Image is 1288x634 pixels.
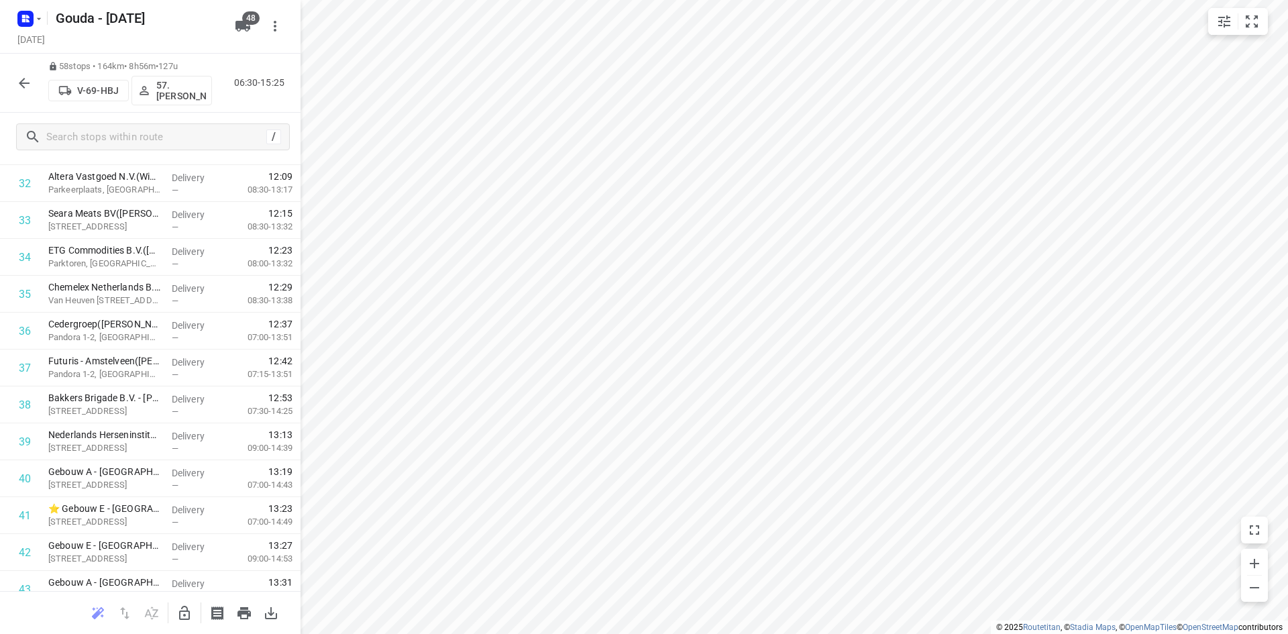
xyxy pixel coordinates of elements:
[172,282,221,295] p: Delivery
[226,515,292,529] p: 07:00-14:49
[172,222,178,232] span: —
[48,539,161,552] p: Gebouw E - Amsterdam UMC - Locatie AMC - Afdeling Hartcentrum(Joyce Beemsterboer )
[172,259,178,269] span: —
[19,288,31,301] div: 35
[204,606,231,619] span: Print shipping labels
[48,317,161,331] p: Cedergroep(Anneke Videler)
[172,370,178,380] span: —
[171,600,198,627] button: Unlock route
[1208,8,1268,35] div: small contained button group
[48,60,212,73] p: 58 stops • 164km • 8h56m
[226,294,292,307] p: 08:30-13:38
[48,257,161,270] p: Parktoren, [GEOGRAPHIC_DATA]
[48,441,161,455] p: Meibergdreef 47, Amsterdam
[226,405,292,418] p: 07:30-14:25
[172,466,221,480] p: Delivery
[268,207,292,220] span: 12:15
[172,245,221,258] p: Delivery
[48,368,161,381] p: Pandora 1-2, [GEOGRAPHIC_DATA]
[172,356,221,369] p: Delivery
[172,554,178,564] span: —
[172,319,221,332] p: Delivery
[268,539,292,552] span: 13:27
[262,13,288,40] button: More
[268,317,292,331] span: 12:37
[258,606,284,619] span: Download route
[48,502,161,515] p: ⭐ Gebouw E - Amsterdam UMC - Locatie AMC - Afdeling Ziekenhuisapotheek(Thea Hoogendoorn / Rianne ...
[156,61,158,71] span: •
[48,428,161,441] p: Nederlands Herseninstituut(Rafael van der Wilk)
[172,208,221,221] p: Delivery
[172,577,221,590] p: Delivery
[48,405,161,418] p: Ambachtenstraat 59, Ouderkerk Aan De Amstel
[111,606,138,619] span: Reverse route
[268,244,292,257] span: 12:23
[268,170,292,183] span: 12:09
[48,183,161,197] p: Parkeerplaats, [GEOGRAPHIC_DATA]
[48,244,161,257] p: ETG Commodities B.V.([PERSON_NAME])
[19,399,31,411] div: 38
[19,325,31,337] div: 36
[48,207,161,220] p: Seara Meats BV(Tatiana Macedo)
[46,127,266,148] input: Search stops within route
[85,606,111,619] span: Reoptimize route
[19,509,31,522] div: 41
[48,294,161,307] p: Van Heuven Goedhartlaan 121, Amstelveen
[226,331,292,344] p: 07:00-13:51
[1183,623,1238,632] a: OpenStreetMap
[1125,623,1177,632] a: OpenMapTiles
[156,80,206,101] p: 57. [PERSON_NAME]
[172,185,178,195] span: —
[1238,8,1265,35] button: Fit zoom
[1023,623,1061,632] a: Routetitan
[172,171,221,184] p: Delivery
[172,333,178,343] span: —
[1070,623,1116,632] a: Stadia Maps
[48,80,129,101] button: V-69-HBJ
[19,214,31,227] div: 33
[268,502,292,515] span: 13:23
[48,515,161,529] p: Meibergdreef 9, Amsterdam
[226,552,292,566] p: 09:00-14:53
[48,280,161,294] p: Chemelex Netherlands B.V.(Bianca van Berkel)
[229,13,256,40] button: 48
[48,589,161,602] p: Meibergdreef 9, Amsterdam
[268,391,292,405] span: 12:53
[48,170,161,183] p: Altera Vastgoed N.V.(Winnie)
[172,443,178,454] span: —
[172,591,178,601] span: —
[158,61,178,71] span: 127u
[48,354,161,368] p: Futuris - Amstelveen(Chantal van Benten)
[50,7,224,29] h5: Rename
[48,391,161,405] p: Bakkers Brigade B.V. - Kantine Ouderkerk(Nikki Pennings)
[12,32,50,47] h5: Project date
[226,183,292,197] p: 08:30-13:17
[172,429,221,443] p: Delivery
[172,517,178,527] span: —
[172,296,178,306] span: —
[268,576,292,589] span: 13:31
[19,472,31,485] div: 40
[226,368,292,381] p: 07:15-13:51
[48,552,161,566] p: Meibergdreef 9, Amsterdam
[1211,8,1238,35] button: Map settings
[268,354,292,368] span: 12:42
[48,478,161,492] p: Meibergdreef 9, Amsterdam
[268,465,292,478] span: 13:19
[19,435,31,448] div: 39
[172,540,221,553] p: Delivery
[242,11,260,25] span: 48
[266,129,281,144] div: /
[172,503,221,517] p: Delivery
[268,280,292,294] span: 12:29
[48,220,161,233] p: Stroombaan 16, Amstelveen
[172,480,178,490] span: —
[19,362,31,374] div: 37
[226,220,292,233] p: 08:30-13:32
[231,606,258,619] span: Print route
[234,76,290,90] p: 06:30-15:25
[48,576,161,589] p: Gebouw A - Amsterdam UMC - Locatie AMC - Afdeling Poli Gynaecologie(Jolanda Brugman / Sandra Piet...
[19,177,31,190] div: 32
[996,623,1283,632] li: © 2025 , © , © © contributors
[48,331,161,344] p: Pandora 1-2, [GEOGRAPHIC_DATA]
